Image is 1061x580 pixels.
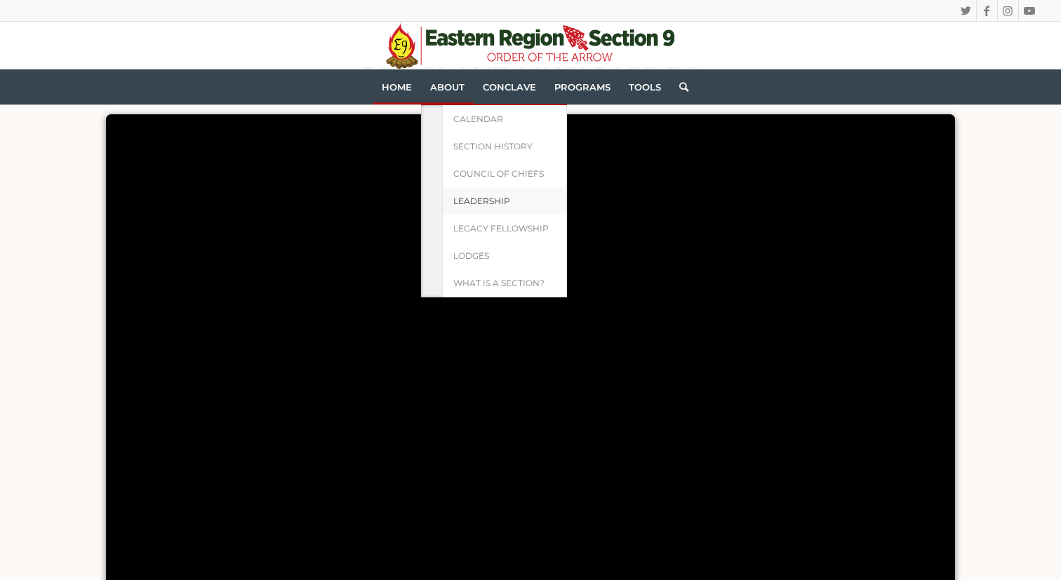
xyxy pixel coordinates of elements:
a: Council of Chiefs [442,160,567,187]
a: Section History [442,133,567,160]
span: Calendar [453,114,503,124]
a: Lodges [442,242,567,269]
a: Calendar [442,105,567,133]
a: Conclave [474,69,545,104]
a: Search [670,69,688,104]
span: Section History [453,141,533,151]
span: Council of Chiefs [453,168,544,179]
span: Home [382,81,412,93]
a: Home [373,69,421,104]
span: Tools [629,81,661,93]
span: Leadership [453,196,510,206]
a: Tools [620,69,670,104]
span: Lodges [453,250,489,261]
a: About [421,69,474,104]
a: Leadership [442,187,567,215]
span: About [430,81,465,93]
a: Programs [545,69,620,104]
span: What is a Section? [453,278,545,288]
span: Legacy Fellowship [453,223,549,234]
a: Legacy Fellowship [442,215,567,242]
span: Conclave [483,81,536,93]
a: What is a Section? [442,269,567,297]
span: Programs [554,81,610,93]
